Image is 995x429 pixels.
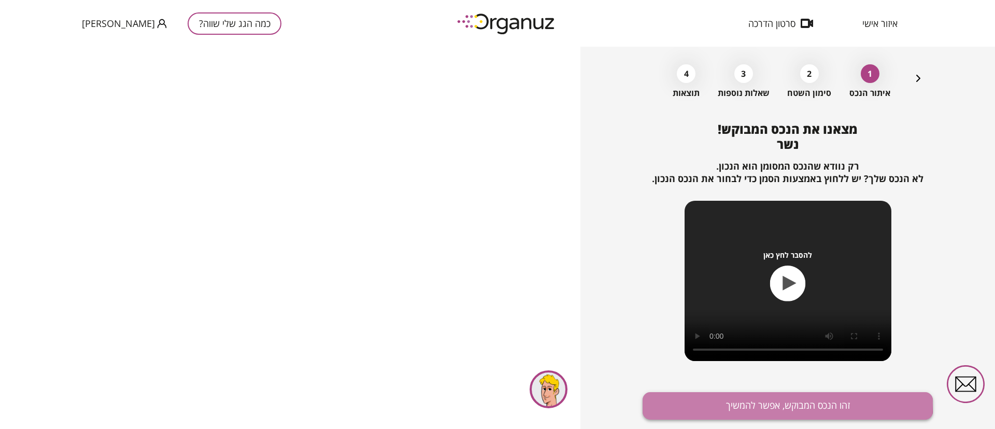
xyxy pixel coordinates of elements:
[652,160,923,185] span: רק נוודא שהנכס המסומן הוא הנכון. לא הנכס שלך? יש ללחוץ באמצעות הסמן כדי לבחור את הנכס הנכון.
[849,88,890,98] span: איתור הנכס
[787,88,831,98] span: סימון השטח
[677,64,695,83] div: 4
[734,64,753,83] div: 3
[748,18,795,29] span: סרטון הדרכה
[847,18,913,29] button: איזור אישי
[763,251,812,259] span: להסבר לחץ כאן
[673,88,700,98] span: תוצאות
[718,120,858,153] span: מצאנו את הנכס המבוקש! נשר
[862,18,898,29] span: איזור אישי
[188,12,281,35] button: כמה הגג שלי שווה?
[718,88,770,98] span: שאלות נוספות
[82,18,155,29] span: [PERSON_NAME]
[733,18,829,29] button: סרטון הדרכה
[643,392,933,420] button: זהו הנכס המבוקש, אפשר להמשיך
[450,9,564,38] img: logo
[800,64,819,83] div: 2
[82,17,167,30] button: [PERSON_NAME]
[861,64,879,83] div: 1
